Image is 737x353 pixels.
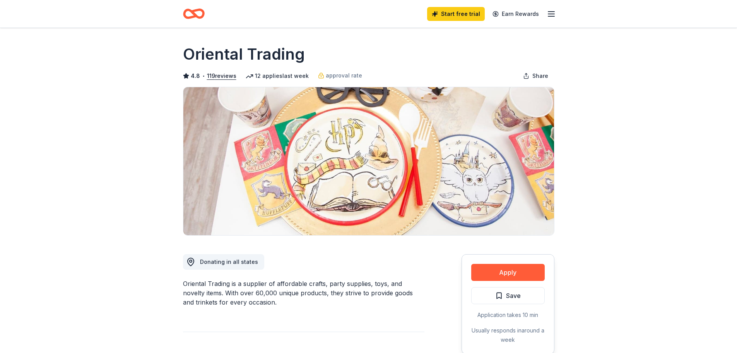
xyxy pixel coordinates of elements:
span: Save [506,291,521,301]
span: Donating in all states [200,258,258,265]
button: 119reviews [207,71,236,81]
h1: Oriental Trading [183,43,305,65]
button: Apply [471,264,545,281]
div: Oriental Trading is a supplier of affordable crafts, party supplies, toys, and novelty items. Wit... [183,279,424,307]
span: • [202,73,205,79]
span: Share [532,71,548,81]
span: 4.8 [191,71,200,81]
a: approval rate [318,71,362,80]
a: Earn Rewards [488,7,544,21]
a: Home [183,5,205,23]
a: Start free trial [427,7,485,21]
button: Share [517,68,554,84]
button: Save [471,287,545,304]
div: Application takes 10 min [471,310,545,320]
img: Image for Oriental Trading [183,87,554,235]
span: approval rate [326,71,362,80]
div: Usually responds in around a week [471,326,545,344]
div: 12 applies last week [246,71,309,81]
